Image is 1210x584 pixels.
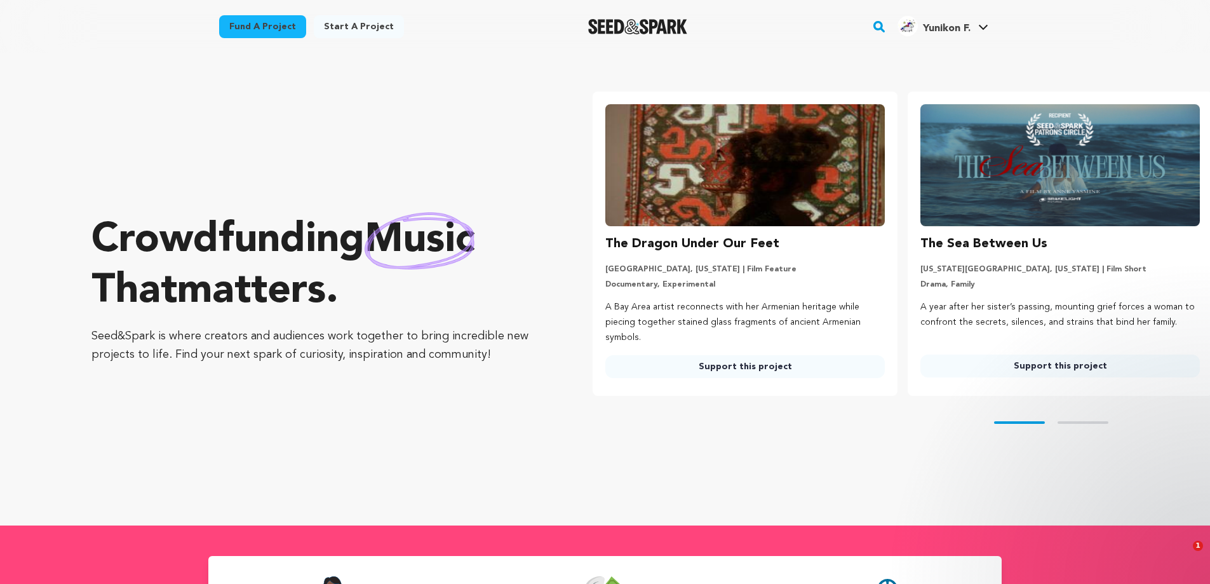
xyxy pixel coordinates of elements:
h3: The Sea Between Us [920,234,1047,254]
img: 98614f210229f955.jpg [897,16,918,36]
a: Support this project [605,355,885,378]
img: The Sea Between Us image [920,104,1200,226]
span: Yunikon F.'s Profile [895,13,991,40]
p: Drama, Family [920,280,1200,290]
span: 1 [1193,541,1203,551]
a: Seed&Spark Homepage [588,19,688,34]
img: hand sketched image [365,212,474,269]
p: [US_STATE][GEOGRAPHIC_DATA], [US_STATE] | Film Short [920,264,1200,275]
a: Yunikon F.'s Profile [895,13,991,36]
p: A Bay Area artist reconnects with her Armenian heritage while piecing together stained glass frag... [605,300,885,345]
a: Fund a project [219,15,306,38]
p: Seed&Spark is where creators and audiences work together to bring incredible new projects to life... [91,327,542,364]
div: Yunikon F.'s Profile [897,16,971,36]
iframe: Intercom live chat [1167,541,1197,571]
h3: The Dragon Under Our Feet [605,234,779,254]
p: A year after her sister’s passing, mounting grief forces a woman to confront the secrets, silence... [920,300,1200,330]
span: Yunikon F. [923,24,971,34]
p: Documentary, Experimental [605,280,885,290]
img: The Dragon Under Our Feet image [605,104,885,226]
p: [GEOGRAPHIC_DATA], [US_STATE] | Film Feature [605,264,885,275]
img: Seed&Spark Logo Dark Mode [588,19,688,34]
span: matters [177,271,326,312]
a: Support this project [920,355,1200,377]
a: Start a project [314,15,404,38]
p: Crowdfunding that . [91,215,542,317]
